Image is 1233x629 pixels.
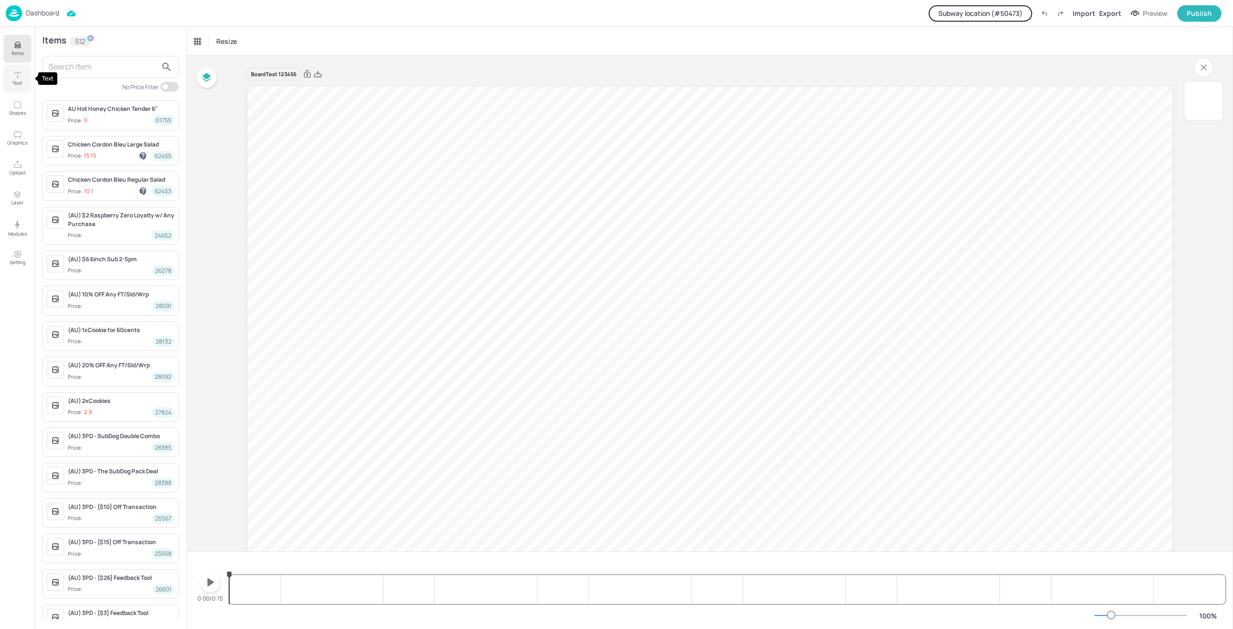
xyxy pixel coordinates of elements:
div: 62453 [152,186,174,196]
button: Preview [1125,6,1173,21]
div: Chicken Cordon Bleu Regular Salad [68,175,174,184]
span: 8.00 [610,592,621,598]
button: Graphics [3,124,31,152]
div: Import [1073,8,1095,18]
p: 15.15 [84,152,96,159]
span: 8.00 [867,592,878,598]
div: D1755 [153,115,174,125]
div: Board Test 123456 [248,68,300,81]
div: Price: [68,479,84,487]
div: Ghost item [138,187,148,196]
img: logo-86c26b7e.jpg [6,5,22,21]
div: (AU) 1xCookie for 60cents [68,326,174,335]
div: Publish [1187,8,1212,19]
div: (AU) $6 6inch Sub 2-5pm [68,255,174,264]
button: Subway location (#50473) [929,5,1032,22]
p: Shapes [9,109,26,116]
label: Undo (Ctrl + Z) [1036,5,1052,22]
span: Resize [214,36,239,46]
span: 8.00 [508,592,519,598]
div: Price: [68,117,88,125]
div: 62455 [152,151,174,161]
div: (AU) 3PD - SubDog Double Combo [68,432,174,441]
div: Export [1099,8,1121,18]
div: AU Hot Honey Chicken Tender 6" [68,105,174,113]
button: Publish [1177,5,1221,22]
div: (AU) 3PD - {$15} Off Transaction [68,538,174,547]
span: 8.00 [918,592,930,598]
span: 8.00 [764,592,775,598]
div: 28388 [152,478,174,488]
div: 28132 [153,336,174,347]
div: 28385 [152,442,174,453]
p: 2.9 [84,409,92,415]
div: 25567 [152,513,174,523]
span: 8.00 [713,592,724,598]
svg: 0.00s [225,571,233,578]
p: 512 [75,38,85,45]
button: Modules [3,214,31,242]
span: 8.00 [1175,592,1186,598]
div: Price: [68,550,84,558]
button: Layer [3,184,31,212]
div: Price: [68,302,84,310]
span: 8.00 [1073,592,1084,598]
div: Items [42,37,66,46]
p: Upload [10,169,26,176]
span: 8.00 [1124,592,1135,598]
span: 8.00 [816,592,827,598]
div: Text [38,72,57,85]
div: Price: [68,187,93,196]
div: (AU) 10% OFF Any FT/Sld/Wrp [68,290,174,299]
div: 26601 [153,584,174,594]
div: 26278 [152,266,174,276]
button: Upload [3,154,31,182]
div: Ghost item [138,151,148,161]
div: No Price Filter [122,83,158,91]
span: 8.00 [662,592,673,598]
p: Text [13,80,22,86]
p: Items [12,50,24,56]
div: 28092 [152,372,174,382]
div: (AU) Lrg Wrap SubDel Combo [1184,81,1223,120]
div: (AU) 2xCookies [68,397,174,405]
div: Price: [68,152,96,160]
p: 10.1 [84,188,93,195]
div: Price: [68,408,92,416]
div: 25568 [152,549,174,559]
div: (AU) 3PD - {$26} Feedback Tool [68,574,174,582]
p: Setting [10,259,26,266]
p: Layer [11,199,24,206]
div: Price: [68,231,84,240]
div: Price: [68,337,84,346]
div: Price: [68,585,84,593]
div: Preview [1143,8,1167,19]
span: 8.00 [970,592,981,598]
button: Items [3,35,31,63]
div: 27824 [152,407,174,417]
button: Setting [3,244,31,272]
button: search [157,57,176,77]
div: Price: [68,444,84,452]
div: (AU) 3PD - {$10} Off Transaction [68,503,174,511]
p: 0 [84,117,88,124]
div: 0:00/0:15 [197,594,223,603]
span: 8.00 [559,592,570,598]
p: Dashboard [26,10,59,16]
div: Price: [68,373,84,381]
span: 8.00 [1196,97,1210,105]
label: Redo (Ctrl + Y) [1052,5,1069,22]
div: Price: [68,267,84,275]
input: Search Item [49,59,157,75]
div: (AU) 3PD - {$3} Feedback Tool [68,609,174,617]
div: (AU) $2 Raspberry Zero Loyalty w/ Any Purchase [68,211,174,228]
span: 8.00 [456,592,467,598]
div: 100 % [1196,611,1220,621]
div: 24652 [152,230,174,241]
span: 8.00 [1021,592,1032,598]
p: Modules [8,230,27,237]
div: 28091 [153,301,174,311]
div: Chicken Cordon Bleu Large Salad [68,140,174,149]
div: (AU) 3PD - The SubDog Pack Deal [68,467,174,476]
div: (AU) 20% OFF Any FT/Sld/Wrp [68,361,174,370]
